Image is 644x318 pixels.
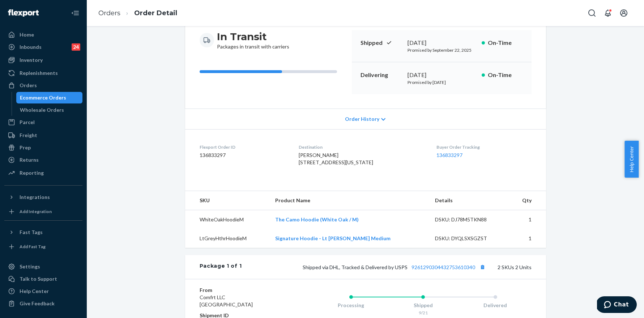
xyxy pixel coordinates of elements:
[459,302,532,309] div: Delivered
[20,69,58,77] div: Replenishments
[8,9,39,17] img: Flexport logo
[93,3,183,24] ol: breadcrumbs
[20,106,64,114] div: Wholesale Orders
[4,167,82,179] a: Reporting
[4,116,82,128] a: Parcel
[200,152,287,159] dd: 136833297
[4,54,82,66] a: Inventory
[20,194,50,201] div: Integrations
[20,300,55,307] div: Give Feedback
[20,132,37,139] div: Freight
[387,302,459,309] div: Shipped
[436,152,462,158] a: 136833297
[20,263,40,270] div: Settings
[20,275,57,283] div: Talk to Support
[597,296,637,314] iframe: Opens a widget where you can chat to one of our agents
[20,56,43,64] div: Inventory
[488,39,523,47] p: On-Time
[217,30,289,43] h3: In Transit
[98,9,120,17] a: Orders
[478,262,487,272] button: Copy tracking number
[20,169,44,177] div: Reporting
[4,130,82,141] a: Freight
[408,71,476,79] div: [DATE]
[4,261,82,272] a: Settings
[387,310,459,316] div: 9/21
[361,71,402,79] p: Delivering
[624,141,639,178] button: Help Center
[4,67,82,79] a: Replenishments
[361,39,402,47] p: Shipped
[20,31,34,38] div: Home
[20,144,31,151] div: Prep
[275,235,391,241] a: Signature Hoodie - Lt [PERSON_NAME] Medium
[4,226,82,238] button: Fast Tags
[436,144,532,150] dt: Buyer Order Tracking
[411,264,475,270] a: 9261290304432753610340
[217,30,289,50] div: Packages in transit with carriers
[488,71,523,79] p: On-Time
[435,235,503,242] div: DSKU: DYQLSXSGZST
[20,288,49,295] div: Help Center
[4,80,82,91] a: Orders
[200,144,287,150] dt: Flexport Order ID
[4,241,82,253] a: Add Fast Tag
[200,262,242,272] div: Package 1 of 1
[617,6,631,20] button: Open account menu
[20,43,42,51] div: Inbounds
[20,94,66,101] div: Ecommerce Orders
[408,47,476,53] p: Promised by September 22, 2025
[68,6,82,20] button: Close Navigation
[315,302,387,309] div: Processing
[200,294,253,308] span: Comfrt LLC [GEOGRAPHIC_DATA]
[242,262,531,272] div: 2 SKUs 2 Units
[4,298,82,309] button: Give Feedback
[72,43,80,51] div: 24
[585,6,599,20] button: Open Search Box
[408,79,476,85] p: Promised by [DATE]
[508,229,546,248] td: 1
[4,142,82,153] a: Prep
[4,41,82,53] a: Inbounds24
[4,29,82,41] a: Home
[275,216,359,222] a: The Camo Hoodie (White Oak / M)
[345,115,379,123] span: Order History
[20,156,39,164] div: Returns
[4,273,82,285] button: Talk to Support
[20,243,46,250] div: Add Fast Tag
[20,119,35,126] div: Parcel
[508,191,546,210] th: Qty
[20,229,43,236] div: Fast Tags
[601,6,615,20] button: Open notifications
[4,285,82,297] a: Help Center
[508,210,546,229] td: 1
[16,92,83,103] a: Ecommerce Orders
[20,82,37,89] div: Orders
[435,216,503,223] div: DSKU: DJ78M5TKN88
[134,9,177,17] a: Order Detail
[429,191,509,210] th: Details
[185,229,270,248] td: LtGreyHthrHoodieM
[269,191,429,210] th: Product Name
[299,144,425,150] dt: Destination
[4,154,82,166] a: Returns
[20,208,52,215] div: Add Integration
[200,287,286,294] dt: From
[4,191,82,203] button: Integrations
[4,206,82,217] a: Add Integration
[185,210,270,229] td: WhiteOakHoodieM
[408,39,476,47] div: [DATE]
[299,152,373,165] span: [PERSON_NAME] [STREET_ADDRESS][US_STATE]
[303,264,487,270] span: Shipped via DHL, Tracked & Delivered by USPS
[185,191,270,210] th: SKU
[16,104,83,116] a: Wholesale Orders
